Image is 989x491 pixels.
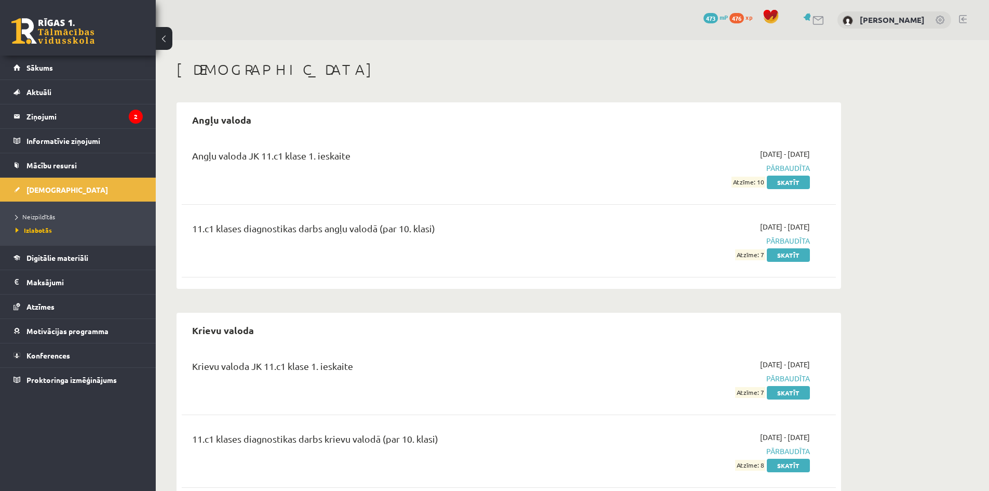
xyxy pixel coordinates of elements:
[13,295,143,319] a: Atzīmes
[26,351,70,360] span: Konferences
[843,16,853,26] img: Savelijs Baranovs
[182,318,264,342] h2: Krievu valoda
[13,246,143,270] a: Digitālie materiāli
[26,104,143,128] legend: Ziņojumi
[614,163,810,174] span: Pārbaudīta
[13,343,143,367] a: Konferences
[614,235,810,246] span: Pārbaudīta
[26,129,143,153] legend: Informatīvie ziņojumi
[11,18,94,44] a: Rīgas 1. Tālmācības vidusskola
[767,248,810,262] a: Skatīt
[16,213,55,221] span: Neizpildītās
[192,432,599,451] div: 11.c1 klases diagnostikas darbs krievu valodā (par 10. klasi)
[13,129,143,153] a: Informatīvie ziņojumi
[26,161,77,170] span: Mācību resursi
[177,61,841,78] h1: [DEMOGRAPHIC_DATA]
[731,177,765,188] span: Atzīme: 10
[192,359,599,378] div: Krievu valoda JK 11.c1 klase 1. ieskaite
[729,13,757,21] a: 476 xp
[26,302,55,311] span: Atzīmes
[26,185,108,194] span: [DEMOGRAPHIC_DATA]
[26,326,109,336] span: Motivācijas programma
[760,221,810,232] span: [DATE] - [DATE]
[26,63,53,72] span: Sākums
[16,226,52,234] span: Izlabotās
[26,270,143,294] legend: Maksājumi
[13,153,143,177] a: Mācību resursi
[26,253,88,262] span: Digitālie materiāli
[614,446,810,457] span: Pārbaudīta
[703,13,718,23] span: 473
[192,149,599,168] div: Angļu valoda JK 11.c1 klase 1. ieskaite
[767,386,810,400] a: Skatīt
[767,176,810,189] a: Skatīt
[16,212,145,221] a: Neizpildītās
[13,56,143,79] a: Sākums
[192,221,599,241] div: 11.c1 klases diagnostikas darbs angļu valodā (par 10. klasi)
[129,110,143,124] i: 2
[13,368,143,392] a: Proktoringa izmēģinājums
[26,87,51,97] span: Aktuāli
[760,432,810,443] span: [DATE] - [DATE]
[746,13,752,21] span: xp
[720,13,728,21] span: mP
[860,15,925,25] a: [PERSON_NAME]
[735,460,765,471] span: Atzīme: 8
[13,270,143,294] a: Maksājumi
[729,13,744,23] span: 476
[13,178,143,202] a: [DEMOGRAPHIC_DATA]
[26,375,117,384] span: Proktoringa izmēģinājums
[182,108,262,132] h2: Angļu valoda
[13,319,143,343] a: Motivācijas programma
[703,13,728,21] a: 473 mP
[760,359,810,370] span: [DATE] - [DATE]
[614,373,810,384] span: Pārbaudīta
[735,387,765,398] span: Atzīme: 7
[767,459,810,472] a: Skatīt
[13,80,143,104] a: Aktuāli
[16,225,145,235] a: Izlabotās
[13,104,143,128] a: Ziņojumi2
[735,249,765,260] span: Atzīme: 7
[760,149,810,160] span: [DATE] - [DATE]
